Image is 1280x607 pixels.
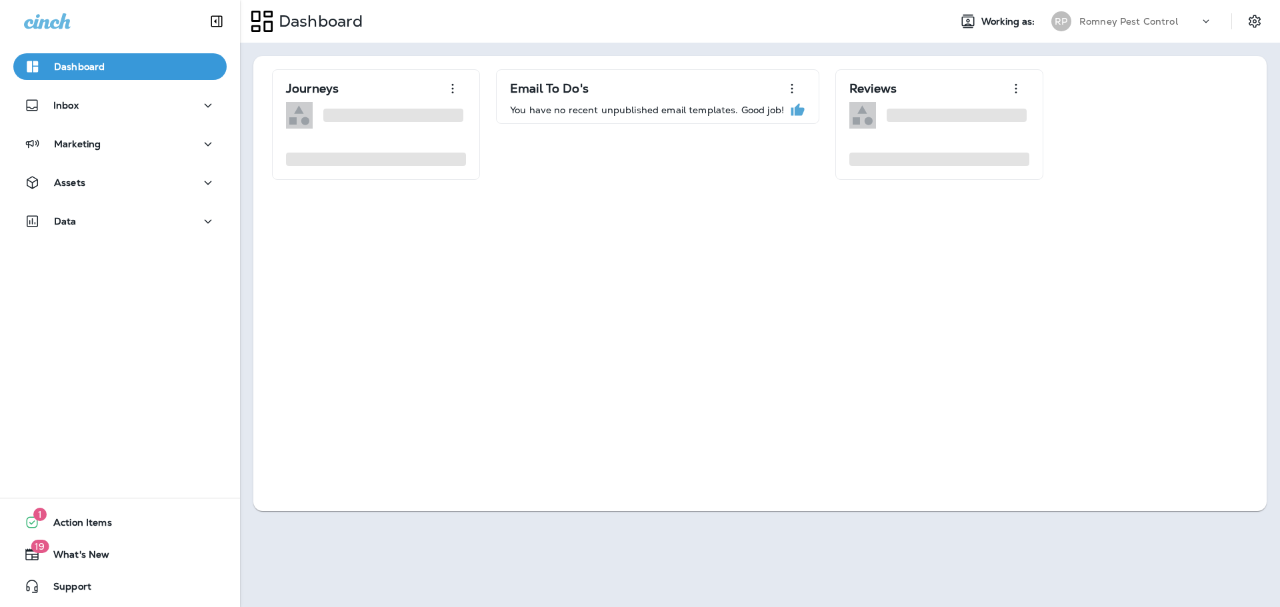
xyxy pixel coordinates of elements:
[198,8,235,35] button: Collapse Sidebar
[53,100,79,111] p: Inbox
[13,131,227,157] button: Marketing
[849,82,897,95] p: Reviews
[13,509,227,536] button: 1Action Items
[286,82,339,95] p: Journeys
[13,53,227,80] button: Dashboard
[510,82,589,95] p: Email To Do's
[1051,11,1071,31] div: RP
[54,216,77,227] p: Data
[13,573,227,600] button: Support
[510,105,784,115] p: You have no recent unpublished email templates. Good job!
[13,92,227,119] button: Inbox
[40,549,109,565] span: What's New
[13,208,227,235] button: Data
[981,16,1038,27] span: Working as:
[40,517,112,533] span: Action Items
[273,11,363,31] p: Dashboard
[13,541,227,568] button: 19What's New
[54,61,105,72] p: Dashboard
[33,508,47,521] span: 1
[54,177,85,188] p: Assets
[1243,9,1267,33] button: Settings
[1079,16,1178,27] p: Romney Pest Control
[13,169,227,196] button: Assets
[40,581,91,597] span: Support
[54,139,101,149] p: Marketing
[31,540,49,553] span: 19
